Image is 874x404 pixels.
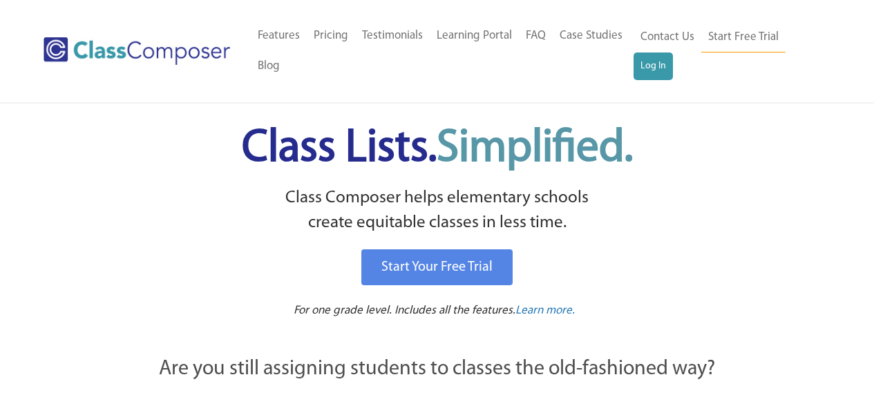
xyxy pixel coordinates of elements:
[251,51,287,81] a: Blog
[83,186,792,236] p: Class Composer helps elementary schools create equitable classes in less time.
[701,22,786,53] a: Start Free Trial
[515,302,575,320] a: Learn more.
[634,22,820,80] nav: Header Menu
[553,21,629,51] a: Case Studies
[634,22,701,52] a: Contact Us
[634,52,673,80] a: Log In
[307,21,355,51] a: Pricing
[430,21,519,51] a: Learning Portal
[85,354,790,385] p: Are you still assigning students to classes the old-fashioned way?
[381,260,493,274] span: Start Your Free Trial
[437,126,633,171] span: Simplified.
[515,305,575,316] span: Learn more.
[242,126,633,171] span: Class Lists.
[355,21,430,51] a: Testimonials
[251,21,634,81] nav: Header Menu
[294,305,515,316] span: For one grade level. Includes all the features.
[251,21,307,51] a: Features
[519,21,553,51] a: FAQ
[361,249,513,285] a: Start Your Free Trial
[44,37,230,65] img: Class Composer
